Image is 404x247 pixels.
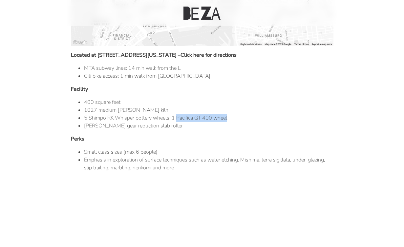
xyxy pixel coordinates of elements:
[84,98,333,106] li: 400 square feet
[84,64,333,72] li: MTA subway lines: 14 min walk from the L
[84,156,333,172] li: Emphasis in exploration of surface techniques such as water etching. Mishima, terra sigillata, un...
[84,114,333,122] li: 5 Shimpo RK Whisper pottery wheels, 1 Pacifica GT 400 wheel
[71,135,84,142] strong: Perks
[84,122,333,130] li: [PERSON_NAME] gear reduction slab roller
[183,7,220,20] img: Beza Studio Logo
[181,51,237,59] a: Click here for directions
[84,148,333,156] li: Small class sizes (max 6 people)
[84,106,333,114] li: 1027 medium [PERSON_NAME] kiln
[84,72,333,80] li: Citi bike access: 1 min walk from [GEOGRAPHIC_DATA]
[71,51,237,59] strong: Located at [STREET_ADDRESS][US_STATE] –
[71,85,88,93] strong: Facility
